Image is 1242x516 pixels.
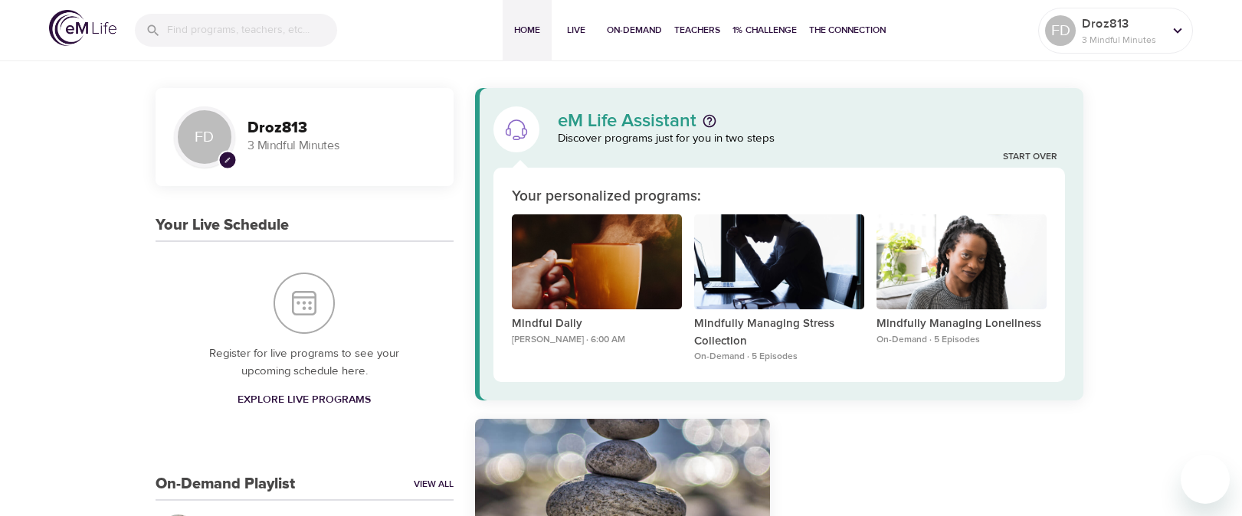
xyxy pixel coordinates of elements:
[732,22,797,38] span: 1% Challenge
[877,333,1047,347] p: On-Demand · 5 Episodes
[1045,15,1076,46] div: FD
[1082,15,1163,33] p: Droz813
[877,214,1047,316] button: Mindfully Managing Loneliness
[1082,33,1163,47] p: 3 Mindful Minutes
[49,10,116,46] img: logo
[1003,151,1057,164] a: Start Over
[512,186,701,208] p: Your personalized programs:
[156,217,289,234] h3: Your Live Schedule
[238,390,371,410] span: Explore Live Programs
[1181,455,1230,504] iframe: Button to launch messaging window
[512,315,682,333] p: Mindful Daily
[512,214,682,316] button: Mindful Daily
[509,22,546,38] span: Home
[694,214,864,316] button: Mindfully Managing Stress Collection
[674,22,720,38] span: Teachers
[247,137,435,155] p: 3 Mindful Minutes
[231,386,377,414] a: Explore Live Programs
[512,333,682,347] p: [PERSON_NAME] · 6:00 AM
[694,350,864,364] p: On-Demand · 5 Episodes
[877,315,1047,333] p: Mindfully Managing Loneliness
[558,130,1066,148] p: Discover programs just for you in two steps
[694,315,864,350] p: Mindfully Managing Stress Collection
[558,112,696,130] p: eM Life Assistant
[414,478,454,491] a: View All
[504,117,529,142] img: eM Life Assistant
[186,345,423,380] p: Register for live programs to see your upcoming schedule here.
[174,106,235,168] div: FD
[607,22,662,38] span: On-Demand
[274,273,335,334] img: Your Live Schedule
[156,475,295,493] h3: On-Demand Playlist
[167,14,337,47] input: Find programs, teachers, etc...
[247,119,435,137] h3: Droz813
[558,22,595,38] span: Live
[809,22,886,38] span: The Connection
